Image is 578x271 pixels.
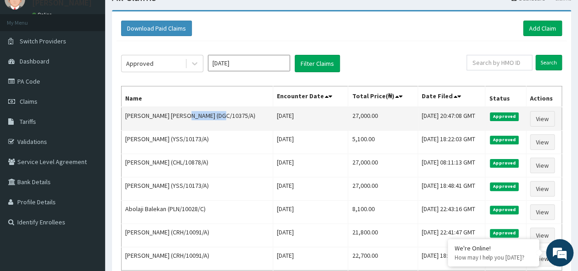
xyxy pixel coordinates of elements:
td: [PERSON_NAME] (YSS/10173/A) [122,131,273,154]
span: Approved [490,112,519,121]
td: [PERSON_NAME] [PERSON_NAME] (DGC/10375/A) [122,107,273,131]
span: Approved [490,182,519,191]
td: [DATE] 18:03:11 GMT [418,247,485,271]
span: We're online! [53,79,126,171]
td: [DATE] [273,201,348,224]
td: 27,000.00 [348,177,418,201]
td: [DATE] 22:43:16 GMT [418,201,485,224]
a: View [530,134,555,150]
a: View [530,111,555,127]
div: We're Online! [455,244,532,252]
td: 21,800.00 [348,224,418,247]
td: [DATE] 18:22:03 GMT [418,131,485,154]
td: [PERSON_NAME] (CRH/10091/A) [122,247,273,271]
td: [DATE] [273,247,348,271]
a: View [530,251,555,266]
th: Status [485,86,526,107]
span: Switch Providers [20,37,66,45]
td: [DATE] 08:11:13 GMT [418,154,485,177]
button: Download Paid Claims [121,21,192,36]
a: Add Claim [523,21,562,36]
a: View [530,181,555,197]
td: 27,000.00 [348,154,418,177]
td: [DATE] 22:41:47 GMT [418,224,485,247]
td: 5,100.00 [348,131,418,154]
span: Claims [20,97,37,106]
span: Approved [490,136,519,144]
td: [DATE] [273,177,348,201]
span: Approved [490,159,519,167]
a: Online [32,11,54,18]
td: [DATE] 20:47:08 GMT [418,107,485,131]
td: [DATE] [273,224,348,247]
span: Approved [490,229,519,237]
th: Encounter Date [273,86,348,107]
a: View [530,158,555,173]
td: [DATE] [273,131,348,154]
input: Search by HMO ID [467,55,532,70]
div: Approved [126,59,154,68]
th: Date Filed [418,86,485,107]
span: Tariffs [20,117,36,126]
textarea: Type your message and hit 'Enter' [5,177,174,209]
img: d_794563401_company_1708531726252_794563401 [17,46,37,69]
td: [DATE] [273,107,348,131]
div: Minimize live chat window [150,5,172,27]
input: Select Month and Year [208,55,290,71]
td: 22,700.00 [348,247,418,271]
td: [PERSON_NAME] (YSS/10173/A) [122,177,273,201]
div: Chat with us now [48,51,154,63]
span: Dashboard [20,57,49,65]
td: [DATE] 18:48:41 GMT [418,177,485,201]
td: Abolaji Balekan (PLN/10028/C) [122,201,273,224]
td: [DATE] [273,154,348,177]
a: View [530,204,555,220]
th: Actions [526,86,562,107]
p: How may I help you today? [455,254,532,261]
td: [PERSON_NAME] (CRH/10091/A) [122,224,273,247]
a: View [530,228,555,243]
button: Filter Claims [295,55,340,72]
td: 8,100.00 [348,201,418,224]
td: [PERSON_NAME] (CHL/10878/A) [122,154,273,177]
td: 27,000.00 [348,107,418,131]
input: Search [536,55,562,70]
span: Approved [490,206,519,214]
th: Name [122,86,273,107]
th: Total Price(₦) [348,86,418,107]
